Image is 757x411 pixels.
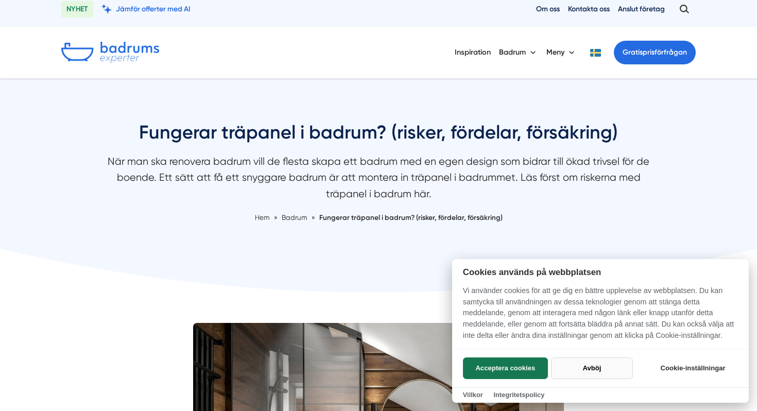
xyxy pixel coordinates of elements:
a: Villkor [463,391,483,399]
button: Acceptera cookies [463,357,548,379]
h2: Cookies används på webbplatsen [452,267,749,277]
a: Integritetspolicy [493,391,544,399]
button: Avböj [551,357,633,379]
button: Cookie-inställningar [648,357,738,379]
p: Vi använder cookies för att ge dig en bättre upplevelse av webbplatsen. Du kan samtycka till anvä... [452,285,749,348]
